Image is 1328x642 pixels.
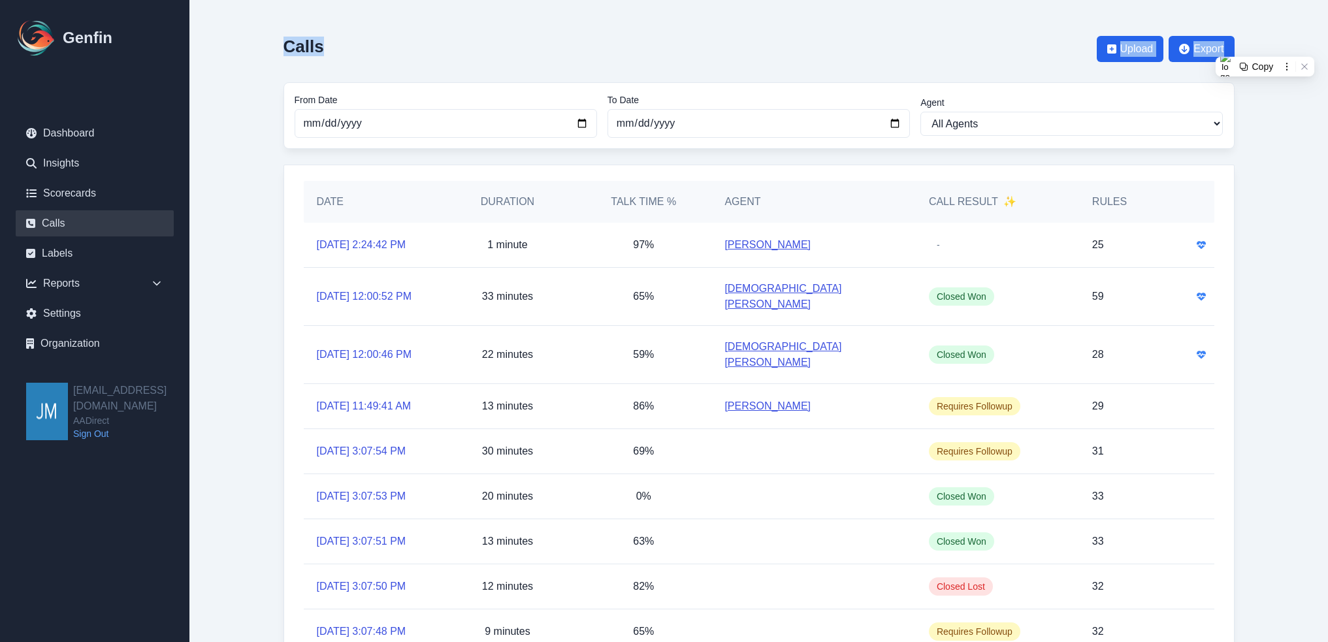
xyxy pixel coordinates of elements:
h2: [EMAIL_ADDRESS][DOMAIN_NAME] [73,383,189,414]
span: AADirect [73,414,189,427]
h5: Call Result [929,194,1016,210]
p: 33 [1092,534,1104,549]
p: 86% [633,398,654,414]
span: Upload [1120,41,1154,57]
h1: Genfin [63,27,112,48]
p: 0% [636,489,651,504]
a: Labels [16,240,174,266]
p: 12 minutes [482,579,533,594]
a: [PERSON_NAME] [724,398,811,414]
p: 31 [1092,443,1104,459]
p: 9 minutes [485,624,530,639]
label: Agent [920,96,1223,109]
span: Requires Followup [929,622,1020,641]
button: Upload [1097,36,1164,62]
h5: Agent [724,194,760,210]
h5: Duration [453,194,562,210]
span: Requires Followup [929,397,1020,415]
a: Organization [16,330,174,357]
p: 30 minutes [482,443,533,459]
p: 32 [1092,579,1104,594]
a: [DATE] 12:00:46 PM [317,347,412,362]
img: Logo [16,17,57,59]
span: Closed Won [929,532,994,551]
h5: Rules [1092,194,1127,210]
span: Export [1193,41,1223,57]
span: Closed Won [929,287,994,306]
a: [DATE] 3:07:53 PM [317,489,406,504]
p: 1 minute [487,237,527,253]
p: 63% [633,534,654,549]
label: From Date [295,93,597,106]
p: 69% [633,443,654,459]
span: Closed Won [929,487,994,506]
a: [DEMOGRAPHIC_DATA][PERSON_NAME] [724,281,902,312]
a: [DATE] 11:49:41 AM [317,398,412,414]
p: 33 [1092,489,1104,504]
p: 20 minutes [482,489,533,504]
p: 82% [633,579,654,594]
button: Export [1169,36,1234,62]
img: jmendoza@aadirect.com [26,383,68,440]
h5: Date [317,194,427,210]
a: [DATE] 3:07:54 PM [317,443,406,459]
a: Settings [16,300,174,327]
a: [DATE] 2:24:42 PM [317,237,406,253]
a: Insights [16,150,174,176]
p: 13 minutes [482,398,533,414]
p: 28 [1092,347,1104,362]
p: 33 minutes [482,289,533,304]
h2: Calls [283,37,324,56]
span: ✨ [1003,194,1016,210]
a: [DATE] 3:07:50 PM [317,579,406,594]
p: 59% [633,347,654,362]
p: 25 [1092,237,1104,253]
a: Scorecards [16,180,174,206]
span: - [929,236,948,254]
a: [DATE] 12:00:52 PM [317,289,412,304]
a: Calls [16,210,174,236]
h5: Talk Time % [589,194,698,210]
p: 65% [633,624,654,639]
span: Requires Followup [929,442,1020,460]
p: 29 [1092,398,1104,414]
span: Closed Lost [929,577,993,596]
p: 59 [1092,289,1104,304]
span: Closed Won [929,345,994,364]
div: Reports [16,270,174,297]
a: [PERSON_NAME] [724,237,811,253]
a: [DATE] 3:07:51 PM [317,534,406,549]
a: Dashboard [16,120,174,146]
p: 65% [633,289,654,304]
a: Sign Out [73,427,189,440]
p: 97% [633,237,654,253]
p: 13 minutes [482,534,533,549]
p: 22 minutes [482,347,533,362]
p: 32 [1092,624,1104,639]
a: [DATE] 3:07:48 PM [317,624,406,639]
a: [DEMOGRAPHIC_DATA][PERSON_NAME] [724,339,902,370]
label: To Date [607,93,910,106]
